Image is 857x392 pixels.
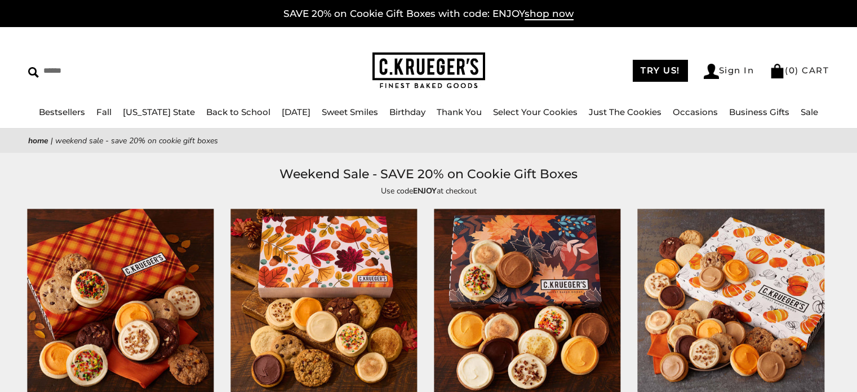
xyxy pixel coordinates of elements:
a: Select Your Cookies [493,107,578,117]
a: Home [28,135,48,146]
a: Business Gifts [729,107,789,117]
img: Search [28,67,39,78]
img: C.KRUEGER'S [372,52,485,89]
a: (0) CART [770,65,829,76]
a: Thank You [437,107,482,117]
a: Birthday [389,107,425,117]
a: Back to School [206,107,270,117]
a: Bestsellers [39,107,85,117]
input: Search [28,62,218,80]
a: [US_STATE] State [123,107,195,117]
a: SAVE 20% on Cookie Gift Boxes with code: ENJOYshop now [283,8,574,20]
p: Use code at checkout [170,184,688,197]
a: [DATE] [282,107,310,117]
a: Fall [96,107,112,117]
a: Just The Cookies [589,107,661,117]
a: Sweet Smiles [322,107,378,117]
h1: Weekend Sale - SAVE 20% on Cookie Gift Boxes [45,164,812,184]
a: Occasions [673,107,718,117]
strong: ENJOY [413,186,437,196]
span: shop now [525,8,574,20]
img: Account [704,64,719,79]
nav: breadcrumbs [28,134,829,147]
span: 0 [789,65,796,76]
a: Sale [801,107,818,117]
a: TRY US! [633,60,688,82]
img: Bag [770,64,785,78]
span: Weekend Sale - SAVE 20% on Cookie Gift Boxes [55,135,218,146]
span: | [51,135,53,146]
a: Sign In [704,64,754,79]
